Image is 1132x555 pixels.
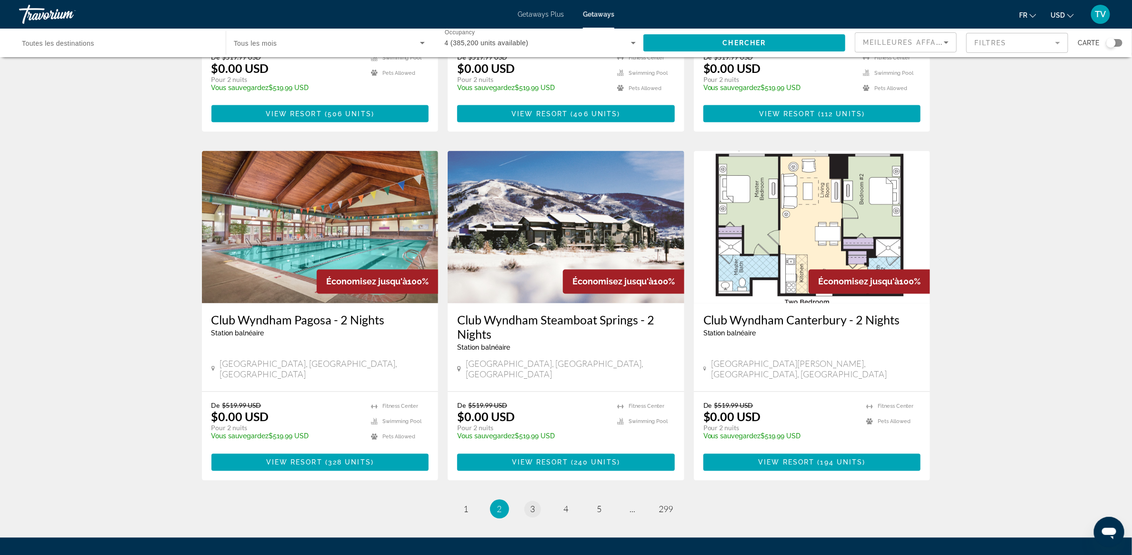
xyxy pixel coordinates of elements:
span: Vous sauvegardez [703,433,761,440]
mat-select: Sort by [863,37,949,48]
span: ( ) [322,110,374,118]
span: 112 units [821,110,862,118]
button: View Resort(328 units) [211,454,429,471]
p: $0.00 USD [457,410,515,424]
span: Vous sauvegardez [457,84,515,91]
img: 6367E01X.jpg [448,151,684,303]
span: Vous sauvegardez [211,84,269,91]
span: 5 [597,504,602,515]
span: $519.99 USD [222,402,261,410]
span: Station balnéaire [211,330,264,337]
span: Vous sauvegardez [457,433,515,440]
p: $0.00 USD [211,61,269,75]
span: Fitness Center [874,55,910,61]
p: $519.99 USD [211,433,362,440]
span: [GEOGRAPHIC_DATA][PERSON_NAME], [GEOGRAPHIC_DATA], [GEOGRAPHIC_DATA] [711,359,921,380]
p: Pour 2 nuits [457,424,608,433]
img: 0948O01X.jpg [202,151,439,303]
span: 3 [531,504,535,515]
span: Vous sauvegardez [703,84,761,91]
a: Travorium [19,2,114,27]
span: Fitness Center [382,404,418,410]
span: Swimming Pool [629,70,668,76]
iframe: Bouton de lancement de la fenêtre de messagerie [1094,517,1124,547]
button: View Resort(112 units) [703,105,921,122]
span: ( ) [568,110,620,118]
span: 2 [497,504,502,515]
p: $519.99 USD [457,433,608,440]
span: View Resort [512,459,568,466]
span: 506 units [328,110,371,118]
span: Carte [1078,36,1099,50]
p: $0.00 USD [457,61,515,75]
button: Change currency [1051,8,1074,22]
span: View Resort [758,459,814,466]
span: 299 [659,504,673,515]
p: $0.00 USD [703,61,761,75]
button: View Resort(194 units) [703,454,921,471]
span: TV [1095,10,1106,19]
span: 4 (385,200 units available) [445,39,529,47]
div: 100% [809,270,930,294]
span: De [211,402,220,410]
a: Getaways Plus [518,10,564,18]
span: Swimming Pool [629,419,668,425]
span: Pets Allowed [382,70,415,76]
span: [GEOGRAPHIC_DATA], [GEOGRAPHIC_DATA], [GEOGRAPHIC_DATA] [220,359,429,380]
p: $519.99 USD [703,433,857,440]
span: Swimming Pool [382,55,421,61]
span: Pets Allowed [382,434,415,440]
span: USD [1051,11,1065,19]
span: [GEOGRAPHIC_DATA], [GEOGRAPHIC_DATA], [GEOGRAPHIC_DATA] [466,359,675,380]
button: View Resort(240 units) [457,454,675,471]
p: Pour 2 nuits [703,75,854,84]
button: Chercher [643,34,845,51]
button: User Menu [1088,4,1113,24]
button: Change language [1019,8,1036,22]
p: Pour 2 nuits [457,75,608,84]
span: De [457,402,466,410]
span: ( ) [322,459,374,466]
span: De [703,402,712,410]
p: $519.99 USD [703,84,854,91]
p: Pour 2 nuits [211,75,362,84]
img: C113F01X.jpg [694,151,931,303]
span: Occupancy [445,30,475,36]
a: Club Wyndham Pagosa - 2 Nights [211,313,429,327]
span: Fitness Center [878,404,913,410]
span: Pets Allowed [629,85,661,91]
a: Club Wyndham Steamboat Springs - 2 Nights [457,313,675,342]
span: 328 units [328,459,371,466]
span: Pets Allowed [874,85,907,91]
span: Toutes les destinations [22,40,94,47]
a: Club Wyndham Canterbury - 2 Nights [703,313,921,327]
span: Économisez jusqu'à [572,277,653,287]
span: Station balnéaire [457,344,510,352]
span: View Resort [511,110,568,118]
span: ... [630,504,636,515]
span: Pets Allowed [878,419,911,425]
span: ( ) [568,459,620,466]
p: $519.99 USD [457,84,608,91]
span: Fitness Center [629,404,664,410]
span: 4 [564,504,569,515]
a: Getaways [583,10,614,18]
p: Pour 2 nuits [211,424,362,433]
span: 240 units [574,459,617,466]
div: 100% [563,270,684,294]
span: Station balnéaire [703,330,756,337]
span: 1 [464,504,469,515]
span: Économisez jusqu'à [326,277,407,287]
button: Filter [966,32,1068,53]
span: Chercher [723,39,766,47]
nav: Pagination [202,500,931,519]
span: View Resort [266,459,322,466]
span: ( ) [815,459,866,466]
